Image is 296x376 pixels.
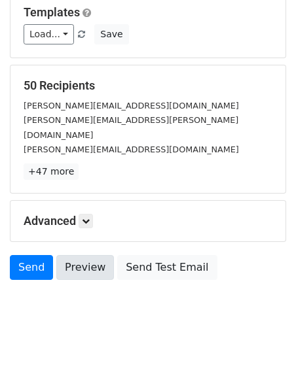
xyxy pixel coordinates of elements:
a: Send Test Email [117,255,217,280]
a: +47 more [24,163,79,180]
a: Load... [24,24,74,44]
a: Templates [24,5,80,19]
a: Send [10,255,53,280]
h5: 50 Recipients [24,78,272,93]
small: [PERSON_NAME][EMAIL_ADDRESS][PERSON_NAME][DOMAIN_NAME] [24,115,238,140]
button: Save [94,24,128,44]
small: [PERSON_NAME][EMAIL_ADDRESS][DOMAIN_NAME] [24,145,239,154]
div: 聊天小组件 [231,313,296,376]
a: Preview [56,255,114,280]
iframe: Chat Widget [231,313,296,376]
small: [PERSON_NAME][EMAIL_ADDRESS][DOMAIN_NAME] [24,101,239,111]
h5: Advanced [24,214,272,228]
